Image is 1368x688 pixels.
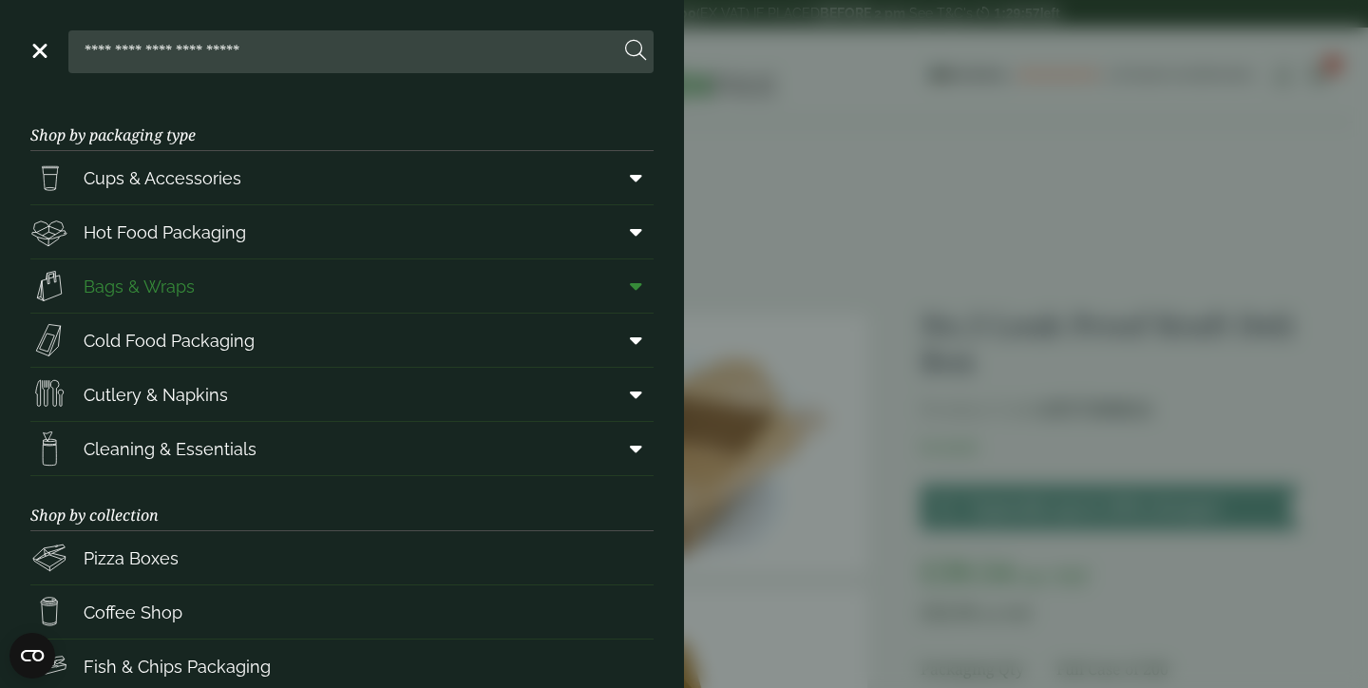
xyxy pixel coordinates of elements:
span: Hot Food Packaging [84,220,246,245]
img: Paper_carriers.svg [30,267,68,305]
span: Cleaning & Essentials [84,436,256,462]
button: Open CMP widget [9,633,55,678]
span: Coffee Shop [84,600,182,625]
img: Pizza_boxes.svg [30,539,68,577]
img: PintNhalf_cup.svg [30,159,68,197]
img: open-wipe.svg [30,430,68,468]
a: Cold Food Packaging [30,314,654,367]
span: Fish & Chips Packaging [84,654,271,679]
img: Sandwich_box.svg [30,321,68,359]
span: Cold Food Packaging [84,328,255,354]
span: Pizza Boxes [84,545,179,571]
img: Cutlery.svg [30,375,68,413]
a: Bags & Wraps [30,259,654,313]
span: Cups & Accessories [84,165,241,191]
a: Cups & Accessories [30,151,654,204]
a: Pizza Boxes [30,531,654,584]
span: Cutlery & Napkins [84,382,228,408]
img: HotDrink_paperCup.svg [30,593,68,631]
h3: Shop by packaging type [30,96,654,151]
img: Deli_box.svg [30,213,68,251]
a: Cutlery & Napkins [30,368,654,421]
h3: Shop by collection [30,476,654,531]
a: Cleaning & Essentials [30,422,654,475]
a: Coffee Shop [30,585,654,639]
a: Hot Food Packaging [30,205,654,258]
span: Bags & Wraps [84,274,195,299]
